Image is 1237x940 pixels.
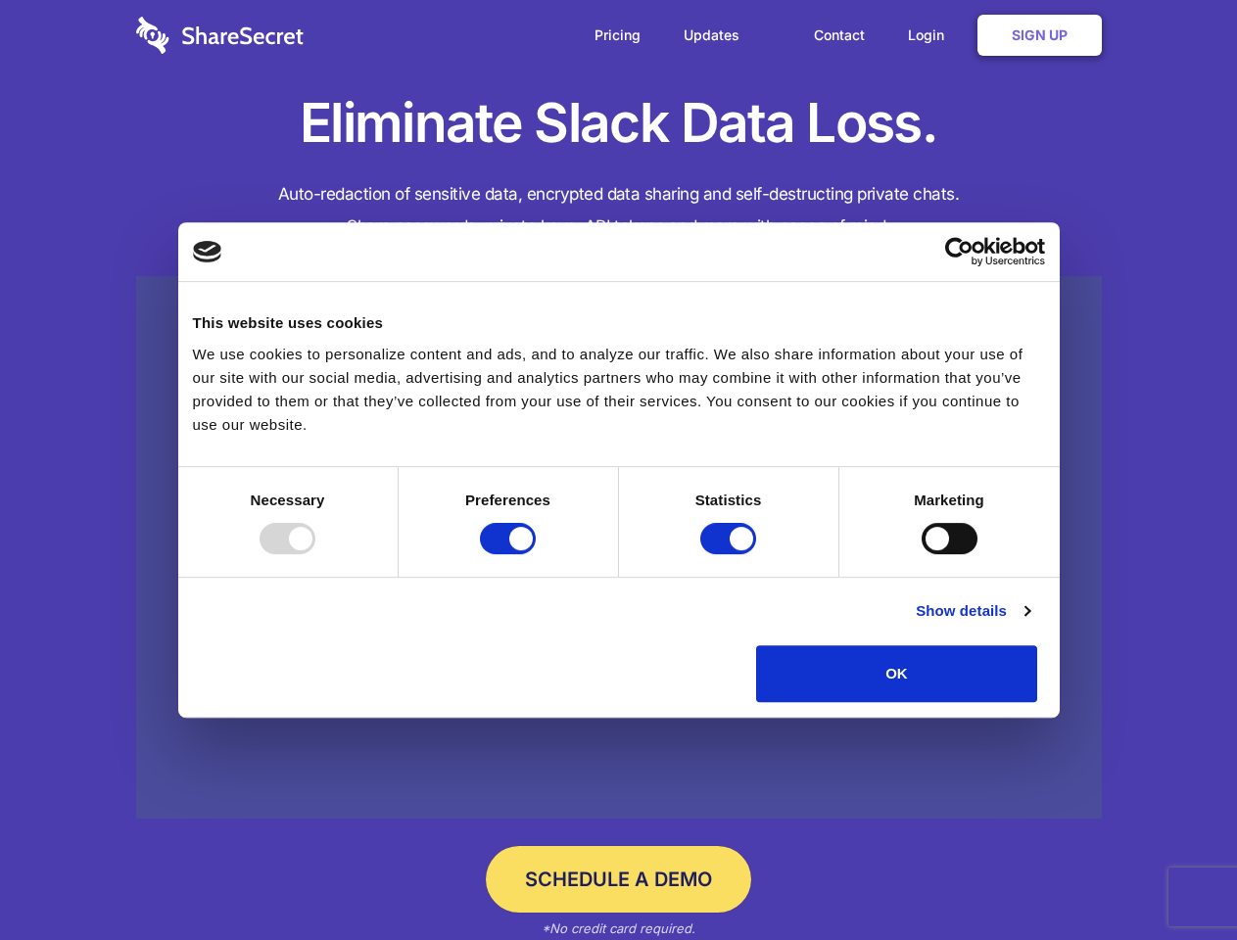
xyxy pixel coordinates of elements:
a: Show details [916,599,1029,623]
a: Wistia video thumbnail [136,276,1102,820]
strong: Marketing [914,492,984,508]
a: Schedule a Demo [486,846,751,913]
a: Usercentrics Cookiebot - opens in a new window [874,237,1045,266]
a: Contact [794,5,884,66]
strong: Statistics [695,492,762,508]
img: logo-wordmark-white-trans-d4663122ce5f474addd5e946df7df03e33cb6a1c49d2221995e7729f52c070b2.svg [136,17,304,54]
a: Login [888,5,974,66]
h1: Eliminate Slack Data Loss. [136,88,1102,159]
strong: Preferences [465,492,550,508]
a: Sign Up [977,15,1102,56]
strong: Necessary [251,492,325,508]
em: *No credit card required. [542,920,695,936]
button: OK [756,645,1037,702]
div: We use cookies to personalize content and ads, and to analyze our traffic. We also share informat... [193,343,1045,437]
img: logo [193,241,222,262]
h4: Auto-redaction of sensitive data, encrypted data sharing and self-destructing private chats. Shar... [136,178,1102,243]
a: Pricing [575,5,660,66]
div: This website uses cookies [193,311,1045,335]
